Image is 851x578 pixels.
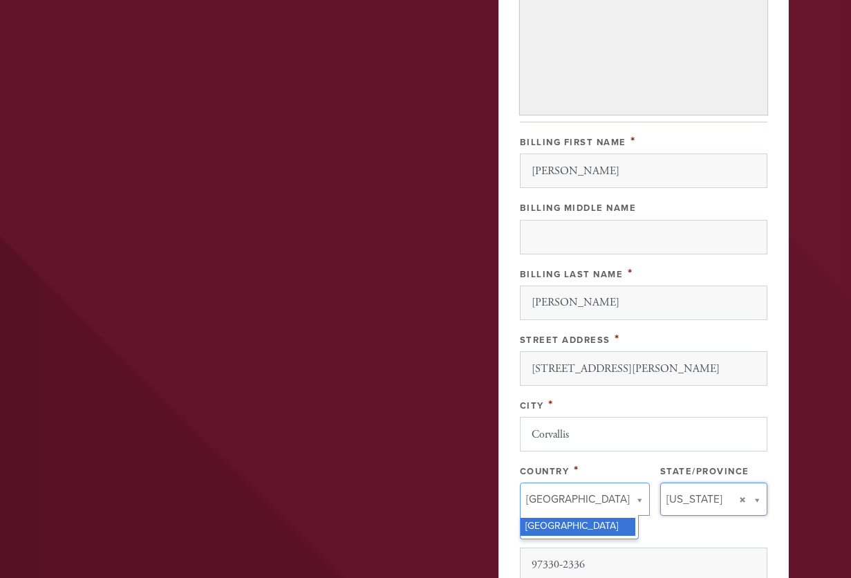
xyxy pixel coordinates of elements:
[666,490,722,508] span: [US_STATE]
[520,335,610,346] label: Street Address
[520,269,624,280] label: Billing Last Name
[520,483,650,516] a: [GEOGRAPHIC_DATA]
[615,331,620,346] span: This field is required.
[660,466,749,477] label: State/Province
[521,518,635,536] div: [GEOGRAPHIC_DATA]
[526,490,630,508] span: [GEOGRAPHIC_DATA]
[548,397,554,412] span: This field is required.
[520,466,570,477] label: Country
[520,400,544,411] label: City
[520,137,626,148] label: Billing First Name
[660,483,767,516] a: [US_STATE]
[520,203,637,214] label: Billing Middle Name
[574,463,579,478] span: This field is required.
[628,265,633,281] span: This field is required.
[630,133,636,149] span: This field is required.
